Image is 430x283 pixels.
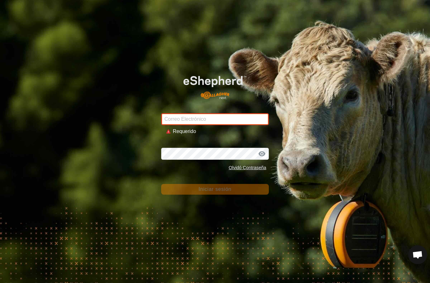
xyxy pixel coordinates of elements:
[161,184,269,195] button: Iniciar sesión
[229,165,266,170] a: Olvidó Contraseña
[199,186,232,192] font: Iniciar sesión
[161,113,269,125] input: Correo Electrónico
[408,245,427,264] div: Chat abierto
[173,129,196,134] font: Requerido
[172,67,258,103] img: Logotipo de eShepherd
